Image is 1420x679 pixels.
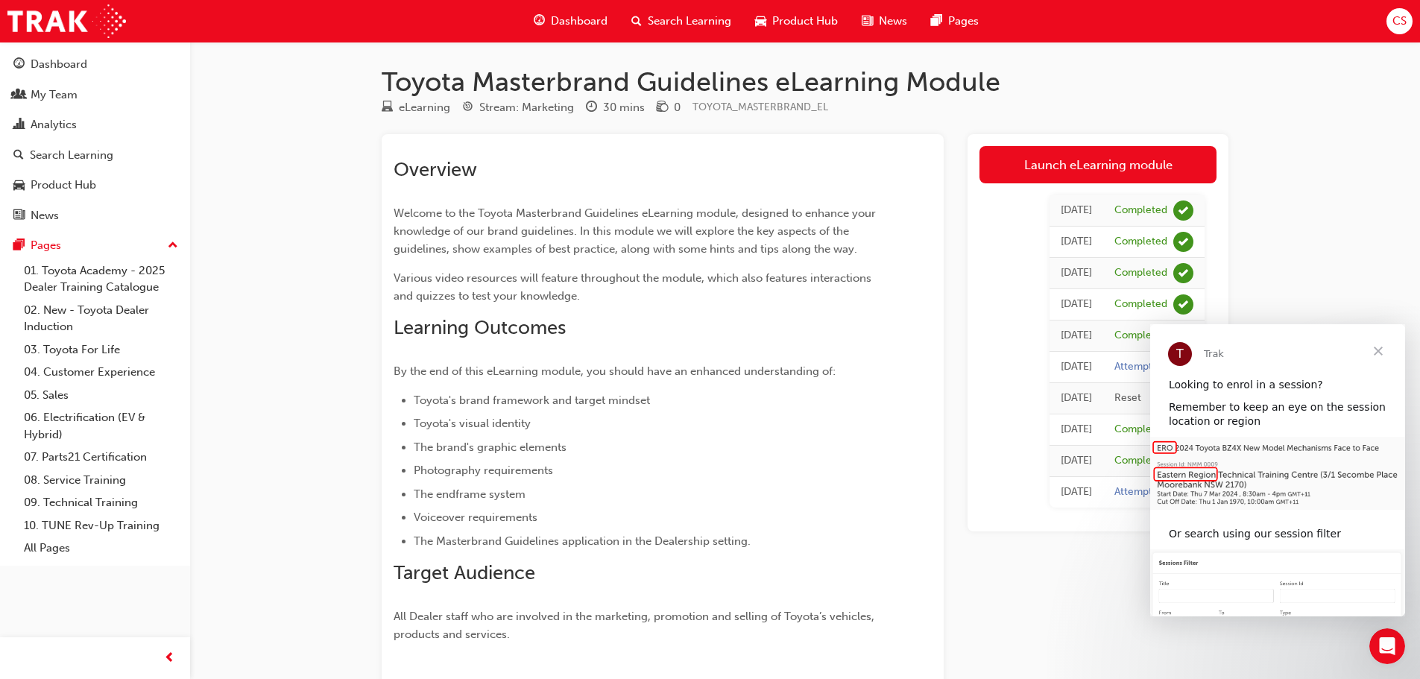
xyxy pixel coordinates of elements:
[1061,265,1092,282] div: Mon Sep 09 2024 12:55:19 GMT+0800 (Australian Western Standard Time)
[394,610,877,641] span: All Dealer staff who are involved in the marketing, promotion and selling of Toyota’s vehicles, p...
[394,206,879,256] span: Welcome to the Toyota Masterbrand Guidelines eLearning module, designed to enhance your knowledge...
[1114,454,1167,468] div: Completed
[382,101,393,115] span: learningResourceType_ELEARNING-icon
[18,446,184,469] a: 07. Parts21 Certification
[6,142,184,169] a: Search Learning
[164,649,175,668] span: prev-icon
[1114,329,1167,343] div: Completed
[31,116,77,133] div: Analytics
[879,13,907,30] span: News
[1114,203,1167,218] div: Completed
[31,207,59,224] div: News
[168,236,178,256] span: up-icon
[1061,327,1092,344] div: Mon Sep 09 2024 12:54:44 GMT+0800 (Australian Western Standard Time)
[931,12,942,31] span: pages-icon
[382,66,1228,98] h1: Toyota Masterbrand Guidelines eLearning Module
[18,259,184,299] a: 01. Toyota Academy - 2025 Dealer Training Catalogue
[948,13,979,30] span: Pages
[18,384,184,407] a: 05. Sales
[13,179,25,192] span: car-icon
[1386,8,1413,34] button: CS
[1114,391,1141,405] div: Reset
[18,514,184,537] a: 10. TUNE Rev-Up Training
[692,101,828,113] span: Learning resource code
[586,101,597,115] span: clock-icon
[18,469,184,492] a: 08. Service Training
[6,81,184,109] a: My Team
[1061,359,1092,376] div: Mon Sep 09 2024 12:03:52 GMT+0800 (Australian Western Standard Time)
[755,12,766,31] span: car-icon
[1173,294,1193,315] span: learningRecordVerb_COMPLETE-icon
[18,338,184,361] a: 03. Toyota For Life
[394,158,477,181] span: Overview
[31,86,78,104] div: My Team
[6,48,184,232] button: DashboardMy TeamAnalyticsSearch LearningProduct HubNews
[31,56,87,73] div: Dashboard
[18,537,184,560] a: All Pages
[414,464,553,477] span: Photography requirements
[1369,628,1405,664] iframe: Intercom live chat
[619,6,743,37] a: search-iconSearch Learning
[6,232,184,259] button: Pages
[1114,266,1167,280] div: Completed
[1061,202,1092,219] div: Mon Sep 09 2024 12:55:38 GMT+0800 (Australian Western Standard Time)
[1061,452,1092,470] div: Wed Dec 13 2023 14:49:47 GMT+0800 (Australian Western Standard Time)
[534,12,545,31] span: guage-icon
[394,561,535,584] span: Target Audience
[414,487,526,501] span: The endframe system
[919,6,991,37] a: pages-iconPages
[6,111,184,139] a: Analytics
[462,98,574,117] div: Stream
[6,202,184,230] a: News
[648,13,731,30] span: Search Learning
[631,12,642,31] span: search-icon
[1114,423,1167,437] div: Completed
[414,417,531,430] span: Toyota's visual identity
[13,89,25,102] span: people-icon
[1114,297,1167,312] div: Completed
[6,51,184,78] a: Dashboard
[7,4,126,38] img: Trak
[862,12,873,31] span: news-icon
[1061,390,1092,407] div: Mon Sep 09 2024 12:03:49 GMT+0800 (Australian Western Standard Time)
[1150,324,1405,616] iframe: Intercom live chat message
[18,361,184,384] a: 04. Customer Experience
[850,6,919,37] a: news-iconNews
[1173,263,1193,283] span: learningRecordVerb_COMPLETE-icon
[1114,485,1164,499] div: Attempted
[394,271,874,303] span: Various video resources will feature throughout the module, which also features interactions and ...
[414,534,751,548] span: The Masterbrand Guidelines application in the Dealership setting.
[18,406,184,446] a: 06. Electrification (EV & Hybrid)
[1173,200,1193,221] span: learningRecordVerb_COMPLETE-icon
[1392,13,1407,30] span: CS
[979,146,1217,183] a: Launch eLearning module
[18,299,184,338] a: 02. New - Toyota Dealer Induction
[479,99,574,116] div: Stream: Marketing
[1114,360,1164,374] div: Attempted
[1061,233,1092,250] div: Mon Sep 09 2024 12:55:35 GMT+0800 (Australian Western Standard Time)
[394,316,566,339] span: Learning Outcomes
[1061,421,1092,438] div: Wed Dec 13 2023 14:49:51 GMT+0800 (Australian Western Standard Time)
[551,13,608,30] span: Dashboard
[382,98,450,117] div: Type
[657,101,668,115] span: money-icon
[1173,232,1193,252] span: learningRecordVerb_COMPLETE-icon
[522,6,619,37] a: guage-iconDashboard
[13,239,25,253] span: pages-icon
[13,209,25,223] span: news-icon
[6,171,184,199] a: Product Hub
[462,101,473,115] span: target-icon
[772,13,838,30] span: Product Hub
[586,98,645,117] div: Duration
[1061,296,1092,313] div: Mon Sep 09 2024 12:54:50 GMT+0800 (Australian Western Standard Time)
[1114,235,1167,249] div: Completed
[674,99,681,116] div: 0
[31,177,96,194] div: Product Hub
[1061,484,1092,501] div: Wed Dec 13 2023 13:57:31 GMT+0800 (Australian Western Standard Time)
